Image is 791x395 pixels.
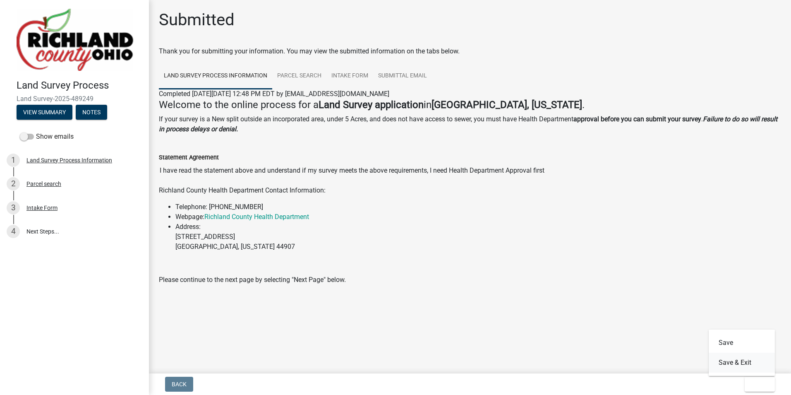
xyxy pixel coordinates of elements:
[159,115,777,133] strong: Failure to do so will result in process delays or denial.
[7,225,20,238] div: 4
[159,10,235,30] h1: Submitted
[159,114,781,134] p: If your survey is a New split outside an incorporated area, under 5 Acres, and does not have acce...
[7,201,20,214] div: 3
[159,155,219,161] label: Statement Agreement
[26,205,58,211] div: Intake Form
[76,105,107,120] button: Notes
[7,154,20,167] div: 1
[745,377,775,392] button: Exit
[175,222,781,252] li: Address: [STREET_ADDRESS] [GEOGRAPHIC_DATA], [US_STATE] 44907
[17,79,142,92] h4: Land Survey Process
[319,99,424,111] strong: Land Survey application
[26,181,61,187] div: Parcel search
[76,109,107,116] wm-modal-confirm: Notes
[709,333,775,353] button: Save
[573,115,701,123] strong: approval before you can submit your survey
[159,90,389,98] span: Completed [DATE][DATE] 12:48 PM EDT by [EMAIL_ADDRESS][DOMAIN_NAME]
[272,63,326,89] a: Parcel search
[751,381,763,388] span: Exit
[17,9,133,71] img: Richland County, Ohio
[165,377,193,392] button: Back
[7,177,20,190] div: 2
[709,330,775,376] div: Exit
[175,212,781,222] li: Webpage:
[204,213,309,221] a: Richland County Health Department
[159,46,781,56] div: Thank you for submitting your information. You may view the submitted information on the tabs below.
[709,353,775,373] button: Save & Exit
[373,63,432,89] a: Submittal Email
[17,109,72,116] wm-modal-confirm: Summary
[326,63,373,89] a: Intake Form
[20,132,74,142] label: Show emails
[26,157,112,163] div: Land Survey Process Information
[175,202,781,212] li: Telephone: [PHONE_NUMBER]
[159,275,781,285] p: Please continue to the next page by selecting "Next Page" below.
[159,99,781,111] h4: Welcome to the online process for a in .
[17,95,132,103] span: Land Survey-2025-489249
[17,105,72,120] button: View Summary
[431,99,582,111] strong: [GEOGRAPHIC_DATA], [US_STATE]
[159,63,272,89] a: Land Survey Process Information
[159,185,781,195] p: Richland County Health Department Contact Information:
[172,381,187,388] span: Back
